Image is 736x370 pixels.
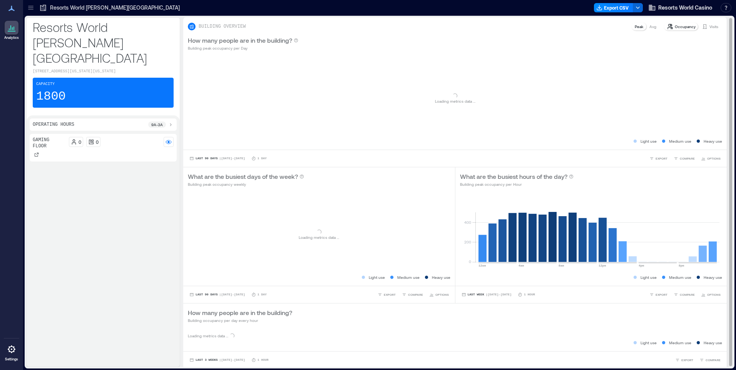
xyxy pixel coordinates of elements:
p: Heavy use [704,138,722,144]
button: COMPARE [672,291,696,298]
p: [STREET_ADDRESS][US_STATE][US_STATE] [33,68,174,75]
p: BUILDING OVERVIEW [199,23,246,30]
text: 8pm [679,264,684,267]
p: Settings [5,357,18,362]
p: Light use [641,274,657,280]
button: EXPORT [674,356,695,364]
p: What are the busiest hours of the day? [460,172,567,181]
p: Heavy use [704,274,722,280]
button: OPTIONS [428,291,450,298]
span: EXPORT [656,156,667,161]
p: Building peak occupancy weekly [188,181,304,187]
button: EXPORT [376,291,397,298]
tspan: 0 [468,259,471,264]
p: Analytics [4,35,19,40]
text: 12pm [599,264,606,267]
button: Resorts World Casino [646,2,714,14]
button: COMPARE [672,155,696,162]
p: 0 [96,139,99,145]
button: COMPARE [400,291,425,298]
text: 12am [478,264,486,267]
button: OPTIONS [699,155,722,162]
p: 1 Day [258,292,267,297]
a: Settings [2,340,21,364]
button: EXPORT [648,155,669,162]
p: Resorts World [PERSON_NAME][GEOGRAPHIC_DATA] [50,4,180,12]
p: Heavy use [432,274,450,280]
button: Export CSV [594,3,633,12]
p: Occupancy [675,23,696,30]
span: COMPARE [408,292,423,297]
button: Last 3 Weeks |[DATE]-[DATE] [188,356,247,364]
p: How many people are in the building? [188,36,292,45]
span: EXPORT [681,358,693,362]
p: 1 Day [258,156,267,161]
text: 4pm [639,264,644,267]
p: 0 [79,139,81,145]
span: Resorts World Casino [658,4,712,12]
p: Loading metrics data ... [435,98,475,104]
span: EXPORT [384,292,396,297]
p: Peak [635,23,643,30]
button: EXPORT [648,291,669,298]
p: Heavy use [704,340,722,346]
p: Visits [709,23,718,30]
button: Last 90 Days |[DATE]-[DATE] [188,155,247,162]
span: COMPARE [680,292,695,297]
p: How many people are in the building? [188,308,292,317]
p: 1800 [36,89,66,104]
span: COMPARE [706,358,721,362]
p: Light use [641,138,657,144]
p: Building occupancy per day every hour [188,317,292,323]
p: Loading metrics data ... [299,234,339,240]
button: COMPARE [698,356,722,364]
p: Building peak occupancy per Day [188,45,298,51]
button: OPTIONS [699,291,722,298]
p: Medium use [669,274,691,280]
p: Light use [641,340,657,346]
span: OPTIONS [707,156,721,161]
text: 4am [519,264,524,267]
p: Operating Hours [33,122,74,128]
a: Analytics [2,18,21,42]
p: Loading metrics data ... [188,333,228,339]
p: Resorts World [PERSON_NAME][GEOGRAPHIC_DATA] [33,19,174,65]
p: Gaming Floor [33,137,66,149]
p: 1 Hour [524,292,535,297]
p: 1 Hour [258,358,269,362]
span: OPTIONS [707,292,721,297]
button: Last Week |[DATE]-[DATE] [460,291,513,298]
p: Medium use [669,138,691,144]
tspan: 200 [464,240,471,244]
p: What are the busiest days of the week? [188,172,298,181]
span: COMPARE [680,156,695,161]
p: Building peak occupancy per Hour [460,181,574,187]
text: 8am [559,264,564,267]
span: EXPORT [656,292,667,297]
tspan: 400 [464,220,471,225]
p: Medium use [397,274,420,280]
p: Light use [369,274,385,280]
p: Capacity [36,81,55,87]
p: 9a - 3a [151,122,163,128]
button: Last 90 Days |[DATE]-[DATE] [188,291,247,298]
span: OPTIONS [435,292,449,297]
p: Medium use [669,340,691,346]
p: Avg [649,23,656,30]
